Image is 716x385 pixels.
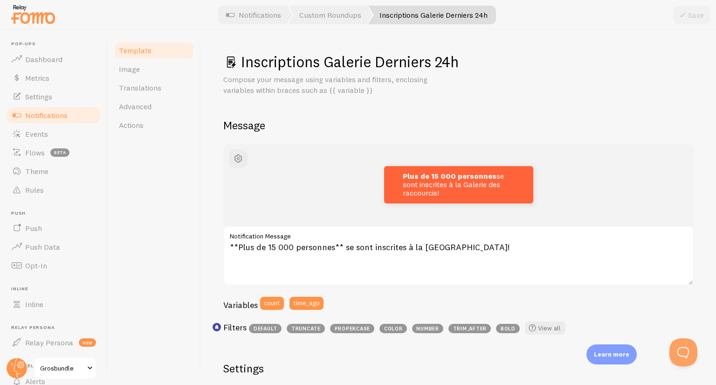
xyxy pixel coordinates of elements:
[25,224,42,233] span: Push
[586,344,637,364] div: Learn more
[525,322,565,335] a: View all
[223,361,503,376] h2: Settings
[6,181,102,199] a: Rules
[25,73,49,83] span: Metrics
[113,116,195,134] a: Actions
[6,219,102,238] a: Push
[119,46,151,55] span: Template
[25,338,73,347] span: Relay Persona
[249,324,282,333] span: default
[119,120,144,130] span: Actions
[25,300,43,309] span: Inline
[669,338,697,366] iframe: Help Scout Beacon - Open
[223,52,694,71] h1: Inscriptions Galerie Derniers 24h
[79,338,96,347] span: new
[25,185,44,195] span: Rules
[6,238,102,256] a: Push Data
[25,242,60,252] span: Push Data
[11,41,102,47] span: Pop-ups
[11,286,102,292] span: Inline
[25,92,52,101] span: Settings
[25,111,68,120] span: Notifications
[223,118,694,133] h2: Message
[412,324,443,333] span: number
[448,324,491,333] span: trim_after
[403,171,496,181] strong: Plus de 15 000 personnes
[6,69,102,87] a: Metrics
[594,350,629,359] p: Learn more
[6,295,102,314] a: Inline
[330,324,374,333] span: propercase
[113,41,195,60] a: Template
[496,324,520,333] span: bold
[25,55,62,64] span: Dashboard
[379,324,407,333] span: color
[223,322,247,333] h3: Filters
[287,324,325,333] span: truncate
[113,60,195,78] a: Image
[213,323,221,331] svg: <p>Use filters like | propercase to change CITY to City in your templates</p>
[34,357,96,379] a: Grosbundle
[223,74,447,96] p: Compose your message using variables and filters, enclosing variables within braces such as {{ va...
[6,143,102,162] a: Flows beta
[119,64,140,74] span: Image
[223,300,258,310] h3: Variables
[113,78,195,97] a: Translations
[113,97,195,116] a: Advanced
[11,325,102,331] span: Relay Persona
[11,210,102,217] span: Push
[119,102,151,111] span: Advanced
[25,261,47,270] span: Opt-In
[25,148,45,157] span: Flows
[25,129,48,139] span: Events
[6,162,102,181] a: Theme
[25,167,48,176] span: Theme
[6,333,102,352] a: Relay Persona new
[260,297,284,310] button: count
[40,363,84,374] span: Grosbundle
[403,172,515,197] p: se sont inscrites à la Galerie des raccourcis!
[119,83,161,92] span: Translations
[10,2,56,26] img: fomo-relay-logo-orange.svg
[223,226,694,242] label: Notification Message
[6,50,102,69] a: Dashboard
[50,148,69,157] span: beta
[6,125,102,143] a: Events
[6,87,102,106] a: Settings
[6,256,102,275] a: Opt-In
[6,106,102,125] a: Notifications
[289,297,324,310] button: time_ago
